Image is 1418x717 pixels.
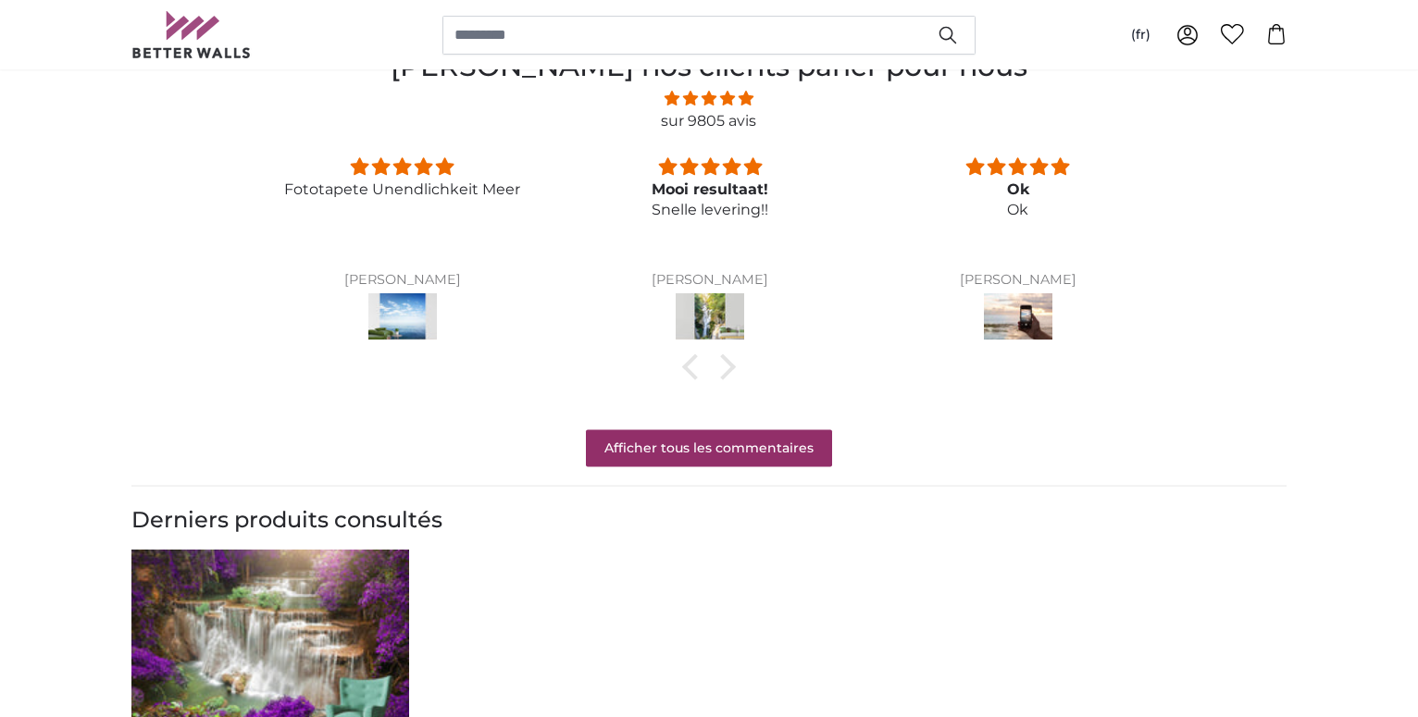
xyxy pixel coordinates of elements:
p: Snelle levering!! [578,200,841,220]
div: [PERSON_NAME] [578,273,841,288]
span: 4.81 stars [247,87,1171,110]
div: Ok [887,179,1150,200]
div: 5 stars [578,155,841,179]
a: sur 9805 avis [661,112,756,130]
h3: Derniers produits consultés [131,505,1287,535]
img: Fototapete Unendlichkeit Meer [368,293,437,345]
p: Ok [887,200,1150,220]
p: Fototapete Unendlichkeit Meer [271,179,534,200]
div: 5 stars [887,155,1150,179]
div: [PERSON_NAME] [887,273,1150,288]
div: Mooi resultaat! [578,179,841,200]
a: Afficher tous les commentaires [586,430,832,467]
div: [PERSON_NAME] [271,273,534,288]
div: 5 stars [271,155,534,179]
img: Betterwalls [131,11,252,58]
img: Eigenes Foto als Tapete [984,293,1052,345]
button: (fr) [1116,19,1165,52]
img: Fototapete Berauschter Wasserfall [676,293,744,345]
